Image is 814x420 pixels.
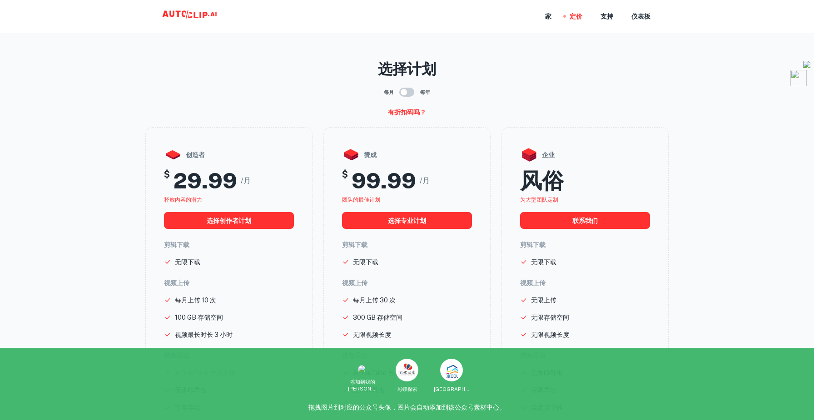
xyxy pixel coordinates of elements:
font: 赞成 [364,151,377,158]
font: 无限下载 [353,258,378,266]
font: 为大型团队定制 [520,197,558,203]
button: 选择创作者计划 [164,212,294,229]
font: 团队的最佳计划 [342,197,380,203]
font: 剪辑下载 [520,241,546,248]
font: 无限下载 [531,258,556,266]
font: /月 [420,176,430,185]
font: 无限视频长度 [531,331,569,338]
font: 无限存储空间 [531,314,569,321]
font: 29.99 [174,168,237,193]
font: $ [342,169,348,180]
font: 有折扣码吗？ [388,109,426,116]
font: 创造者 [186,151,205,158]
font: 选择计划 [378,60,436,77]
font: 选择专业计划 [388,217,426,224]
font: 视频上传 [520,279,546,287]
font: 每年 [420,89,430,95]
font: 100 GB 存储空间 [175,314,223,321]
font: 定价 [570,13,582,20]
font: 无限上传 [531,296,556,304]
font: /月 [241,176,251,185]
font: 联系我们 [572,217,598,224]
font: 99.99 [352,168,416,193]
font: 风俗 [520,168,564,193]
font: 剪辑下载 [342,241,367,248]
font: 释放内容的潜力 [164,197,202,203]
font: 家 [545,13,551,20]
button: 选择专业计划 [342,212,472,229]
font: 无限视频长度 [353,331,391,338]
font: 每月上传 30 次 [353,296,396,304]
font: 视频上传 [342,279,367,287]
button: 联系我们 [520,212,650,229]
font: 视频最长时长 3 小时 [175,331,233,338]
font: $ [164,169,170,180]
button: 有折扣码吗？ [384,104,430,120]
font: 支持 [601,13,613,20]
font: 300 GB 存储空间 [353,314,402,321]
font: 每月上传 10 次 [175,296,216,304]
font: 企业 [542,151,555,158]
font: 选择创作者计划 [207,217,251,224]
font: 仪表板 [631,13,650,20]
font: 剪辑下载 [164,241,189,248]
font: 无限下载 [175,258,200,266]
font: 每月 [384,89,394,95]
font: 视频上传 [164,279,189,287]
